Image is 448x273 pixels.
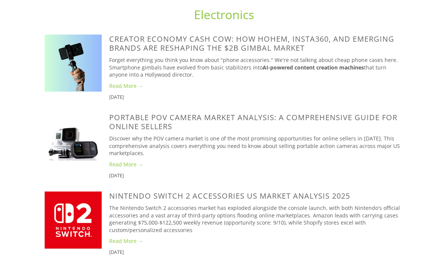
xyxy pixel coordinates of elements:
p: The Nintendo Switch 2 accessories market has exploded alongside the console launch, with both Nin... [109,204,403,234]
a: Nintendo Switch 2 Accessories US Market Analysis 2025 [109,191,350,201]
p: Forget everything you think you know about "phone accessories." We're not talking about cheap pho... [109,56,403,78]
a: Read More → [109,161,403,168]
p: Discover why the POV camera market is one of the most promising opportunities for online sellers ... [109,135,403,157]
a: Creator Economy Cash Cow: How Hohem, Insta360, and Emerging Brands Are Reshaping the $2B Gimbal M... [109,34,394,53]
time: [DATE] [109,172,124,179]
a: Portable POV Camera Market Analysis: A Comprehensive Guide for Online Sellers [109,112,397,131]
time: [DATE] [109,249,124,255]
img: Creator Economy Cash Cow: How Hohem, Insta360, and Emerging Brands Are Reshaping the $2B Gimbal M... [45,35,102,92]
a: Electronics [194,6,254,23]
strong: AI-powered content creation machines [263,64,364,71]
a: Read More → [109,237,403,245]
a: Read More → [109,82,403,90]
img: Portable POV Camera Market Analysis: A Comprehensive Guide for Online Sellers [45,113,102,170]
a: Nintendo Switch 2 Accessories US Market Analysis 2025 [45,192,109,249]
a: Creator Economy Cash Cow: How Hohem, Insta360, and Emerging Brands Are Reshaping the $2B Gimbal M... [45,35,109,92]
a: Portable POV Camera Market Analysis: A Comprehensive Guide for Online Sellers [45,113,109,170]
time: [DATE] [109,94,124,100]
img: Nintendo Switch 2 Accessories US Market Analysis 2025 [45,192,102,249]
